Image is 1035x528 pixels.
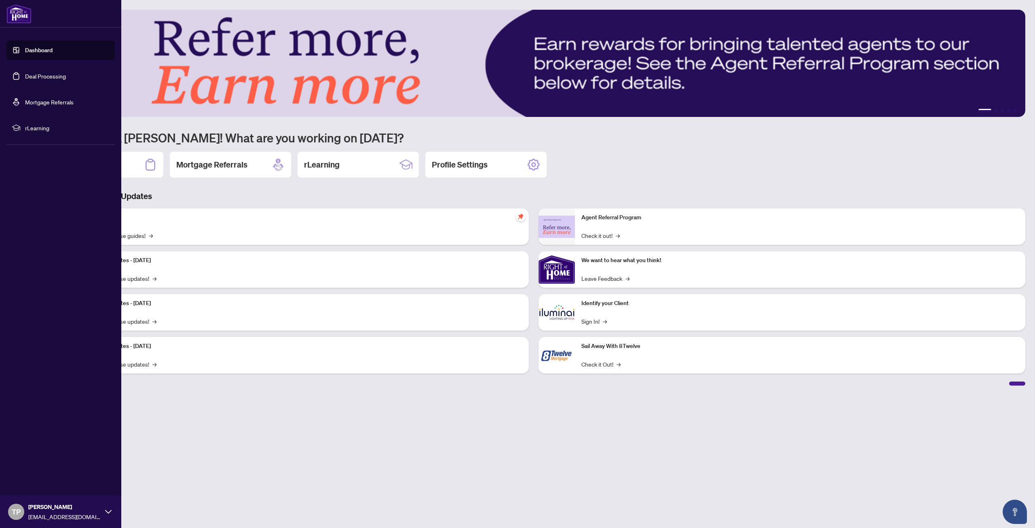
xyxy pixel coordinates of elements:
[978,109,991,112] button: 1
[1008,109,1011,112] button: 4
[1003,500,1027,524] button: Open asap
[25,47,53,54] a: Dashboard
[581,274,629,283] a: Leave Feedback→
[995,109,998,112] button: 2
[581,342,1019,351] p: Sail Away With 8Twelve
[1014,109,1017,112] button: 5
[6,4,32,23] img: logo
[616,231,620,240] span: →
[152,360,156,369] span: →
[539,251,575,288] img: We want to hear what you think!
[12,506,21,517] span: TP
[176,159,247,170] h2: Mortgage Referrals
[25,72,66,80] a: Deal Processing
[625,274,629,283] span: →
[581,213,1019,222] p: Agent Referral Program
[28,512,101,521] span: [EMAIL_ADDRESS][DOMAIN_NAME]
[539,337,575,373] img: Sail Away With 8Twelve
[617,360,621,369] span: →
[581,231,620,240] a: Check it out!→
[42,130,1025,145] h1: Welcome back [PERSON_NAME]! What are you working on [DATE]?
[539,216,575,238] img: Agent Referral Program
[581,317,607,326] a: Sign In!→
[25,123,109,132] span: rLearning
[152,317,156,326] span: →
[42,191,1025,202] h3: Brokerage & Industry Updates
[432,159,488,170] h2: Profile Settings
[603,317,607,326] span: →
[85,256,522,265] p: Platform Updates - [DATE]
[25,98,74,106] a: Mortgage Referrals
[581,360,621,369] a: Check it Out!→
[85,213,522,222] p: Self-Help
[1001,109,1004,112] button: 3
[581,299,1019,308] p: Identify your Client
[149,231,153,240] span: →
[28,503,101,511] span: [PERSON_NAME]
[516,212,526,221] span: pushpin
[304,159,340,170] h2: rLearning
[152,274,156,283] span: →
[581,256,1019,265] p: We want to hear what you think!
[85,299,522,308] p: Platform Updates - [DATE]
[539,294,575,331] img: Identify your Client
[85,342,522,351] p: Platform Updates - [DATE]
[42,10,1025,117] img: Slide 0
